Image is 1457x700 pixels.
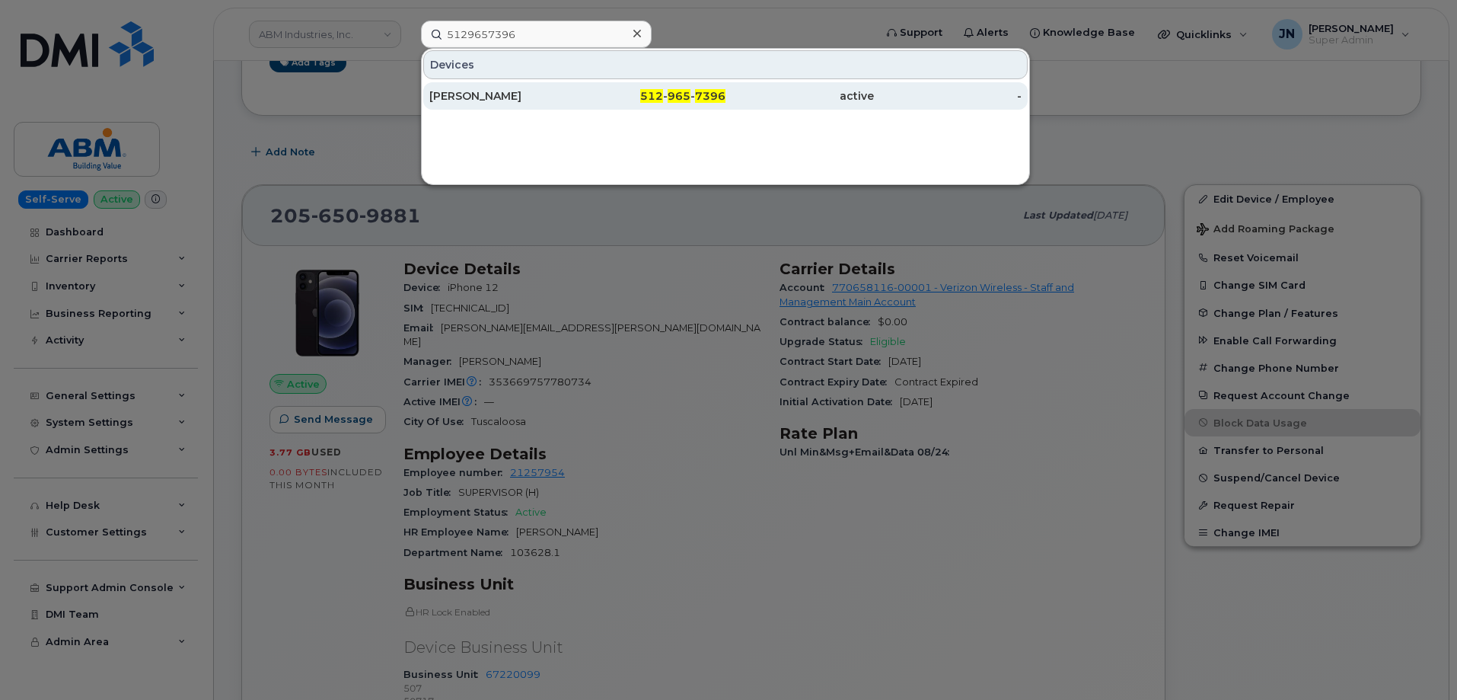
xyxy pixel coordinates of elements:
[578,88,726,104] div: - -
[874,88,1022,104] div: -
[421,21,652,48] input: Find something...
[429,88,578,104] div: [PERSON_NAME]
[640,89,663,103] span: 512
[423,50,1028,79] div: Devices
[725,88,874,104] div: active
[695,89,725,103] span: 7396
[668,89,690,103] span: 965
[423,82,1028,110] a: [PERSON_NAME]512-965-7396active-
